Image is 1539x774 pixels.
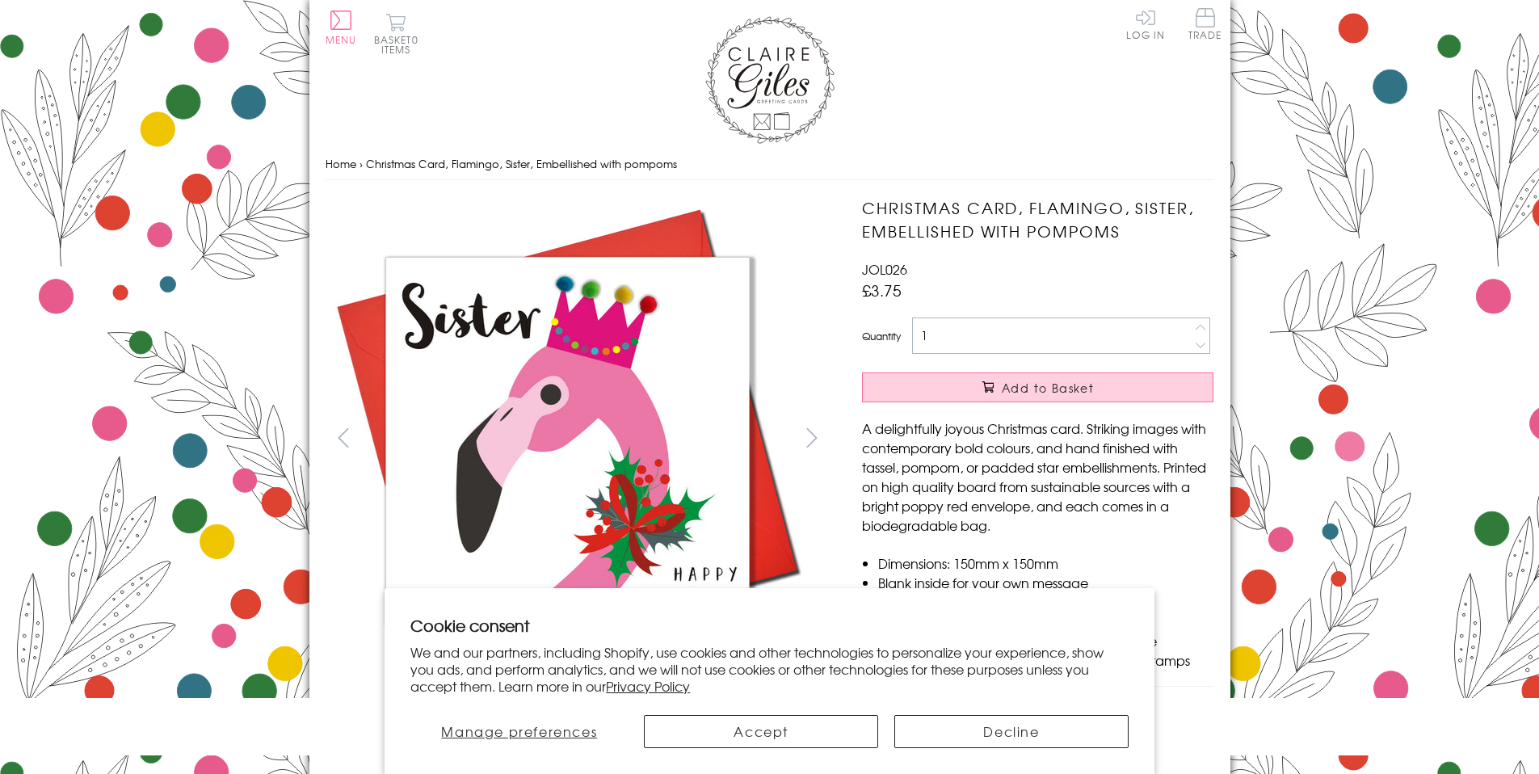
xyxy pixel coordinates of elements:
[1188,8,1222,40] span: Trade
[862,329,901,343] label: Quantity
[862,372,1213,402] button: Add to Basket
[1002,380,1094,396] span: Add to Basket
[862,279,902,301] span: £3.75
[1188,8,1222,43] a: Trade
[326,32,357,47] span: Menu
[381,32,418,57] span: 0 items
[1126,8,1165,40] a: Log In
[410,644,1129,694] p: We and our partners, including Shopify, use cookies and other technologies to personalize your ex...
[410,614,1129,637] h2: Cookie consent
[878,573,1213,592] li: Blank inside for your own message
[830,196,1314,681] img: Christmas Card, Flamingo, Sister, Embellished with pompoms
[374,13,418,54] button: Basket0 items
[360,156,363,171] span: ›
[606,676,690,696] a: Privacy Policy
[326,148,1214,181] nav: breadcrumbs
[410,715,628,748] button: Manage preferences
[325,196,809,681] img: Christmas Card, Flamingo, Sister, Embellished with pompoms
[441,721,597,741] span: Manage preferences
[862,259,907,279] span: JOL026
[366,156,677,171] span: Christmas Card, Flamingo, Sister, Embellished with pompoms
[878,553,1213,573] li: Dimensions: 150mm x 150mm
[862,419,1213,535] p: A delightfully joyous Christmas card. Striking images with contemporary bold colours, and hand fi...
[894,715,1129,748] button: Decline
[862,196,1213,243] h1: Christmas Card, Flamingo, Sister, Embellished with pompoms
[326,11,357,44] button: Menu
[326,156,356,171] a: Home
[644,715,878,748] button: Accept
[793,419,830,456] button: next
[326,419,362,456] button: prev
[705,16,835,144] img: Claire Giles Greetings Cards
